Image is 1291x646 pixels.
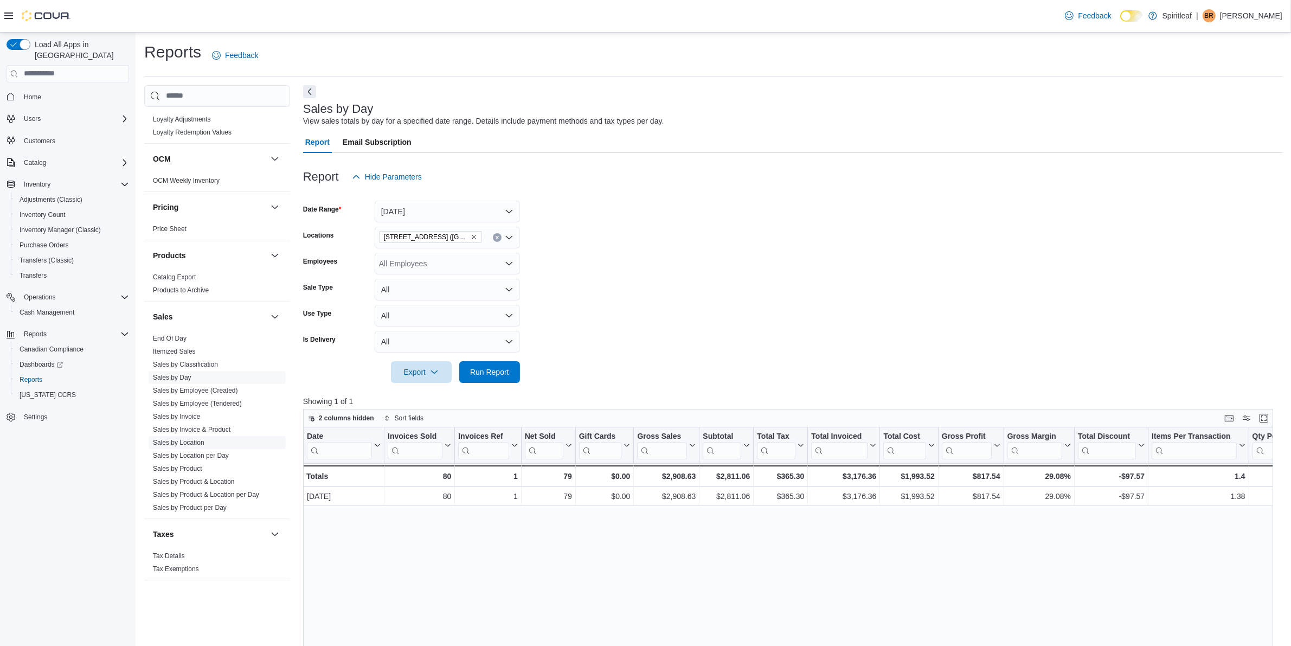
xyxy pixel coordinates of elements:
span: Canadian Compliance [20,345,84,354]
span: Dashboards [15,358,129,371]
div: Totals [306,470,381,483]
div: $3,176.36 [811,470,876,483]
span: Inventory Count [20,210,66,219]
div: Items Per Transaction [1152,431,1237,459]
button: Taxes [153,529,266,540]
div: Total Invoiced [811,431,868,442]
h1: Reports [144,41,201,63]
span: Sales by Product [153,464,202,473]
button: Clear input [493,233,502,242]
span: Inventory Count [15,208,129,221]
h3: Sales by Day [303,103,374,116]
div: Total Invoiced [811,431,868,459]
span: Reports [20,375,42,384]
a: Feedback [208,44,262,66]
button: Canadian Compliance [11,342,133,357]
button: Reports [20,328,51,341]
div: $0.00 [579,490,631,503]
div: Gross Margin [1007,431,1062,442]
div: $2,908.63 [637,470,696,483]
div: $365.30 [757,490,804,503]
button: Operations [2,290,133,305]
a: Home [20,91,46,104]
button: Purchase Orders [11,238,133,253]
button: Items Per Transaction [1152,431,1245,459]
div: 29.08% [1007,490,1071,503]
button: Keyboard shortcuts [1223,412,1236,425]
button: All [375,305,520,327]
span: Reports [20,328,129,341]
span: Home [24,93,41,101]
button: Subtotal [703,431,750,459]
div: $1,993.52 [883,490,934,503]
div: $817.54 [942,470,1000,483]
button: Total Discount [1078,431,1145,459]
button: Adjustments (Classic) [11,192,133,207]
button: Products [268,249,281,262]
button: Gross Margin [1007,431,1070,459]
span: Sales by Employee (Tendered) [153,399,242,408]
img: Cova [22,10,70,21]
label: Use Type [303,309,331,318]
label: Sale Type [303,283,333,292]
span: Tax Details [153,552,185,560]
div: Gross Margin [1007,431,1062,459]
button: OCM [268,152,281,165]
h3: Taxes [153,529,174,540]
span: Price Sheet [153,225,187,233]
span: Purchase Orders [15,239,129,252]
div: 80 [388,470,451,483]
span: Washington CCRS [15,388,129,401]
span: Settings [24,413,47,421]
button: Pricing [153,202,266,213]
span: Dashboards [20,360,63,369]
a: Reports [15,373,47,386]
button: All [375,331,520,353]
button: Invoices Sold [388,431,451,459]
div: Invoices Ref [458,431,509,459]
a: Sales by Day [153,374,191,381]
a: Price Sheet [153,225,187,233]
div: Gift Cards [579,431,621,442]
div: Gross Sales [637,431,687,459]
button: Inventory [20,178,55,191]
div: Total Tax [757,431,795,442]
button: Reports [11,372,133,387]
button: All [375,279,520,300]
span: Tax Exemptions [153,565,199,573]
div: $2,811.06 [703,470,750,483]
span: Users [20,112,129,125]
button: Transfers (Classic) [11,253,133,268]
button: OCM [153,153,266,164]
div: Gift Card Sales [579,431,621,459]
span: Cash Management [15,306,129,319]
div: Total Cost [883,431,926,459]
button: Customers [2,133,133,149]
button: Cash Management [11,305,133,320]
a: Sales by Invoice & Product [153,426,230,433]
div: Total Discount [1078,431,1136,442]
span: [US_STATE] CCRS [20,391,76,399]
div: $3,176.36 [811,490,876,503]
button: Catalog [20,156,50,169]
a: Canadian Compliance [15,343,88,356]
span: Customers [24,137,55,145]
a: Tax Exemptions [153,565,199,573]
div: View sales totals by day for a specified date range. Details include payment methods and tax type... [303,116,664,127]
button: Display options [1240,412,1253,425]
span: Itemized Sales [153,347,196,356]
span: Feedback [1078,10,1111,21]
div: Date [307,431,372,459]
span: Transfers [15,269,129,282]
span: Home [20,90,129,104]
label: Is Delivery [303,335,336,344]
button: Gross Profit [942,431,1000,459]
button: Total Invoiced [811,431,876,459]
span: Sales by Classification [153,360,218,369]
span: Catalog [24,158,46,167]
button: Gross Sales [637,431,696,459]
div: Invoices Sold [388,431,442,442]
span: Sales by Invoice [153,412,200,421]
div: Subtotal [703,431,741,459]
